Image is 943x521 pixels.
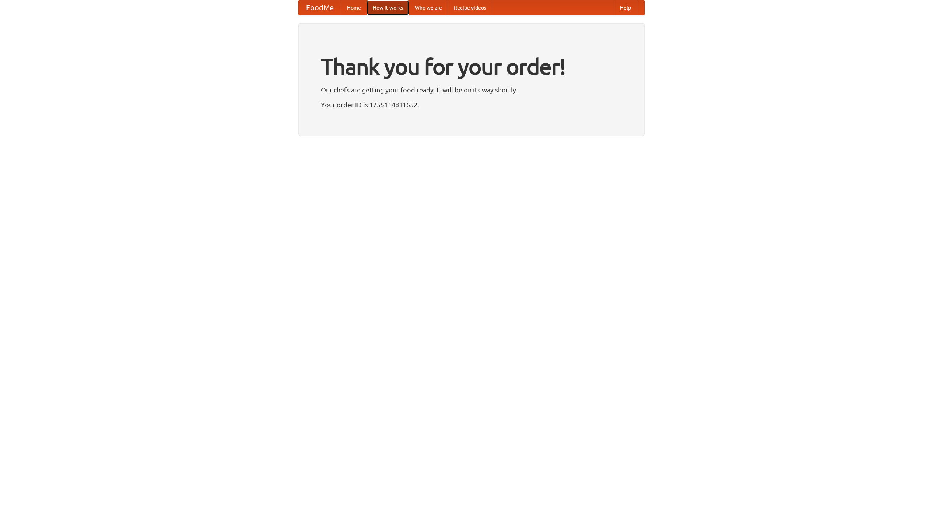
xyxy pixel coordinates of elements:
[614,0,637,15] a: Help
[367,0,409,15] a: How it works
[321,49,622,84] h1: Thank you for your order!
[448,0,492,15] a: Recipe videos
[321,84,622,95] p: Our chefs are getting your food ready. It will be on its way shortly.
[341,0,367,15] a: Home
[409,0,448,15] a: Who we are
[299,0,341,15] a: FoodMe
[321,99,622,110] p: Your order ID is 1755114811652.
